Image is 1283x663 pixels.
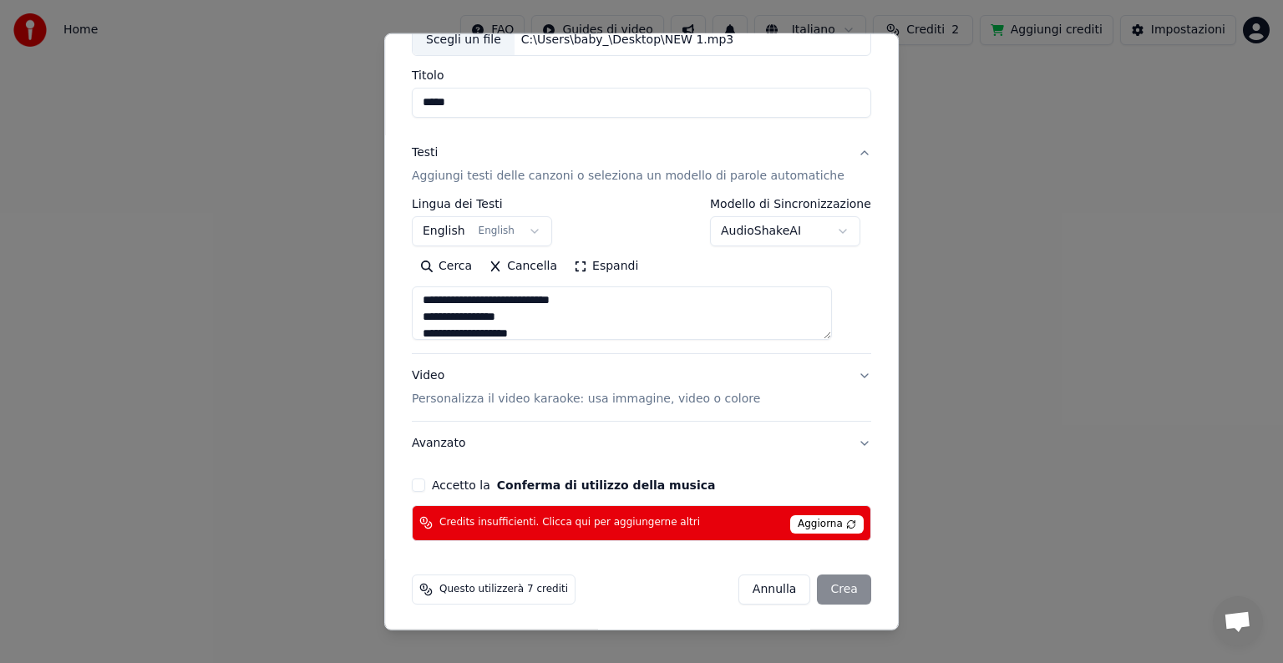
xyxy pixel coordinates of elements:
p: Aggiungi testi delle canzoni o seleziona un modello di parole automatiche [412,168,844,185]
div: TestiAggiungi testi delle canzoni o seleziona un modello di parole automatiche [412,198,871,353]
button: Espandi [565,253,647,280]
span: Questo utilizzerà 7 crediti [439,583,568,596]
button: Annulla [738,574,811,605]
label: Modello di Sincronizzazione [710,198,871,210]
p: Personalizza il video karaoke: usa immagine, video o colore [412,391,760,407]
button: Accetto la [497,479,716,491]
div: Video [412,367,760,407]
div: Scegli un file [413,25,515,55]
div: Testi [412,144,438,161]
label: Accetto la [432,479,715,491]
button: Cancella [480,253,565,280]
label: Titolo [412,69,871,81]
button: Cerca [412,253,480,280]
button: VideoPersonalizza il video karaoke: usa immagine, video o colore [412,354,871,421]
label: Lingua dei Testi [412,198,552,210]
button: Avanzato [412,422,871,465]
div: C:\Users\baby_\Desktop\NEW 1.mp3 [515,32,740,48]
button: TestiAggiungi testi delle canzoni o seleziona un modello di parole automatiche [412,131,871,198]
span: Credits insufficienti. Clicca qui per aggiungerne altri [439,516,700,529]
span: Aggiorna [790,515,864,534]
